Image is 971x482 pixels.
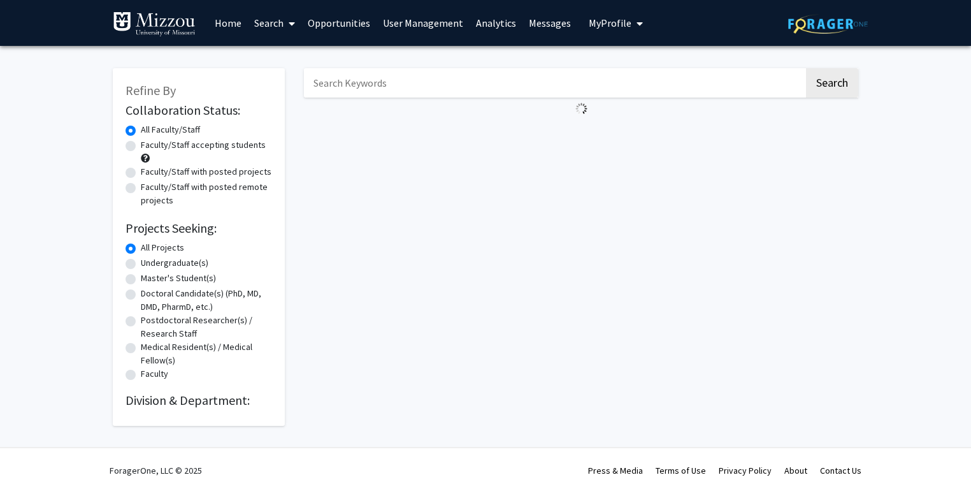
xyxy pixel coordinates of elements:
[141,340,272,367] label: Medical Resident(s) / Medical Fellow(s)
[141,272,216,285] label: Master's Student(s)
[304,120,858,149] nav: Page navigation
[806,68,858,98] button: Search
[141,256,208,270] label: Undergraduate(s)
[141,287,272,314] label: Doctoral Candidate(s) (PhD, MD, DMD, PharmD, etc.)
[656,465,706,476] a: Terms of Use
[377,1,470,45] a: User Management
[522,1,577,45] a: Messages
[788,14,868,34] img: ForagerOne Logo
[141,180,272,207] label: Faculty/Staff with posted remote projects
[304,68,804,98] input: Search Keywords
[141,367,168,381] label: Faculty
[126,393,272,408] h2: Division & Department:
[141,314,272,340] label: Postdoctoral Researcher(s) / Research Staff
[570,98,593,120] img: Loading
[208,1,248,45] a: Home
[141,138,266,152] label: Faculty/Staff accepting students
[113,11,196,37] img: University of Missouri Logo
[141,165,271,179] label: Faculty/Staff with posted projects
[141,123,200,136] label: All Faculty/Staff
[301,1,377,45] a: Opportunities
[126,82,176,98] span: Refine By
[470,1,522,45] a: Analytics
[126,103,272,118] h2: Collaboration Status:
[141,241,184,254] label: All Projects
[248,1,301,45] a: Search
[719,465,772,476] a: Privacy Policy
[820,465,861,476] a: Contact Us
[589,17,631,29] span: My Profile
[126,221,272,236] h2: Projects Seeking:
[784,465,807,476] a: About
[588,465,643,476] a: Press & Media
[10,425,54,472] iframe: Chat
